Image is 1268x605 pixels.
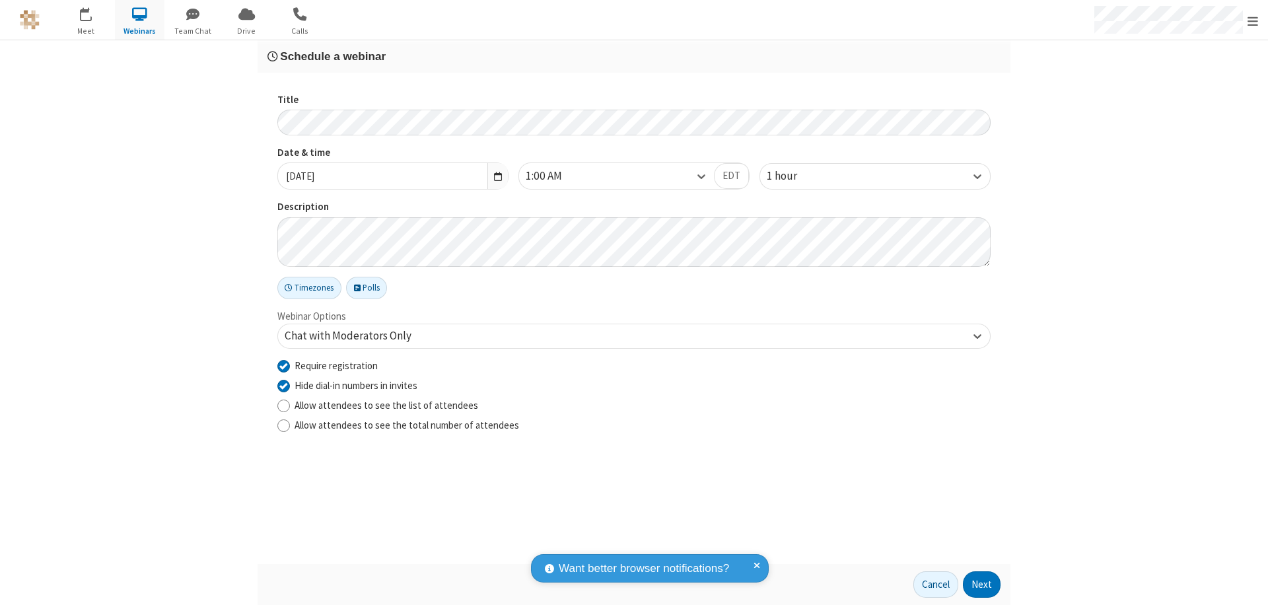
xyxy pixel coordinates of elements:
button: Polls [346,277,387,299]
label: Description [277,199,991,215]
div: 1 hour [767,168,820,185]
span: Calls [275,25,325,37]
span: Schedule a webinar [280,50,386,63]
span: Chat with Moderators Only [285,328,411,343]
span: Allow attendees to see the list of attendees [295,399,478,411]
div: 1:00 AM [526,168,584,185]
span: Team Chat [168,25,218,37]
span: Meet [61,25,111,37]
span: Want better browser notifications? [559,560,729,577]
span: Allow attendees to see the total number of attendees [295,419,519,431]
button: Timezones [277,277,341,299]
img: QA Selenium DO NOT DELETE OR CHANGE [20,10,40,30]
label: Webinar Options [277,310,346,322]
div: 2 [89,7,98,17]
button: Next [963,571,1001,598]
span: Require registration [295,359,378,372]
label: Title [277,92,991,108]
span: Hide dial-in numbers in invites [295,379,417,392]
button: Cancel [913,571,958,598]
span: Drive [222,25,271,37]
label: Date & time [277,145,509,160]
span: Webinars [115,25,164,37]
button: EDT [714,163,749,190]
